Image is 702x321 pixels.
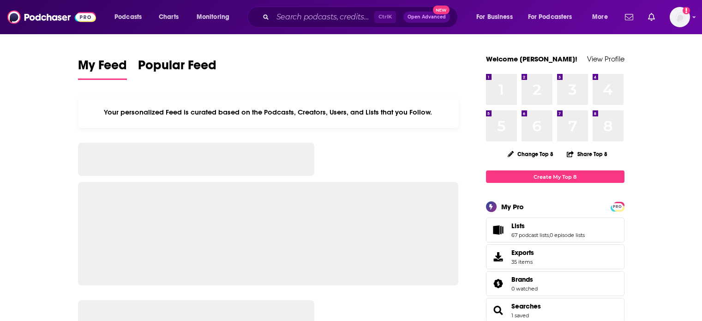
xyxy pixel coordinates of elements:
span: New [433,6,450,14]
button: open menu [470,10,524,24]
a: Searches [489,304,508,317]
div: My Pro [501,202,524,211]
div: Your personalized Feed is curated based on the Podcasts, Creators, Users, and Lists that you Follow. [78,97,459,128]
a: Popular Feed [138,57,216,80]
button: Show profile menu [670,7,690,27]
span: Podcasts [114,11,142,24]
a: Exports [486,244,624,269]
span: 35 items [511,259,534,265]
a: 0 episode lists [550,232,585,238]
button: open menu [522,10,586,24]
button: open menu [108,10,154,24]
a: 67 podcast lists [511,232,549,238]
a: Lists [489,224,508,236]
span: Monitoring [197,11,229,24]
span: Brands [486,271,624,296]
a: Welcome [PERSON_NAME]! [486,55,577,63]
a: View Profile [587,55,624,63]
img: User Profile [670,7,690,27]
span: For Podcasters [528,11,572,24]
a: Create My Top 8 [486,170,624,183]
a: Brands [489,277,508,290]
button: Open AdvancedNew [403,12,450,23]
span: Exports [511,248,534,257]
div: Search podcasts, credits, & more... [256,6,467,28]
button: Change Top 8 [502,148,559,160]
a: My Feed [78,57,127,80]
span: More [592,11,608,24]
span: Lists [511,222,525,230]
span: Open Advanced [408,15,446,19]
a: 0 watched [511,285,538,292]
button: open menu [586,10,619,24]
span: Lists [486,218,624,242]
svg: Add a profile image [683,7,690,14]
span: My Feed [78,57,127,79]
span: For Business [476,11,513,24]
span: Popular Feed [138,57,216,79]
span: Logged in as NickG [670,7,690,27]
img: Podchaser - Follow, Share and Rate Podcasts [7,8,96,26]
span: Brands [511,275,533,284]
a: Show notifications dropdown [621,9,637,25]
span: Exports [489,250,508,263]
button: open menu [190,10,241,24]
span: Ctrl K [374,11,396,23]
a: Searches [511,302,541,310]
span: Charts [159,11,179,24]
a: Brands [511,275,538,284]
a: 1 saved [511,312,529,319]
input: Search podcasts, credits, & more... [273,10,374,24]
a: Charts [153,10,184,24]
a: Show notifications dropdown [644,9,659,25]
span: , [549,232,550,238]
a: PRO [612,203,623,210]
a: Lists [511,222,585,230]
button: Share Top 8 [566,145,608,163]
